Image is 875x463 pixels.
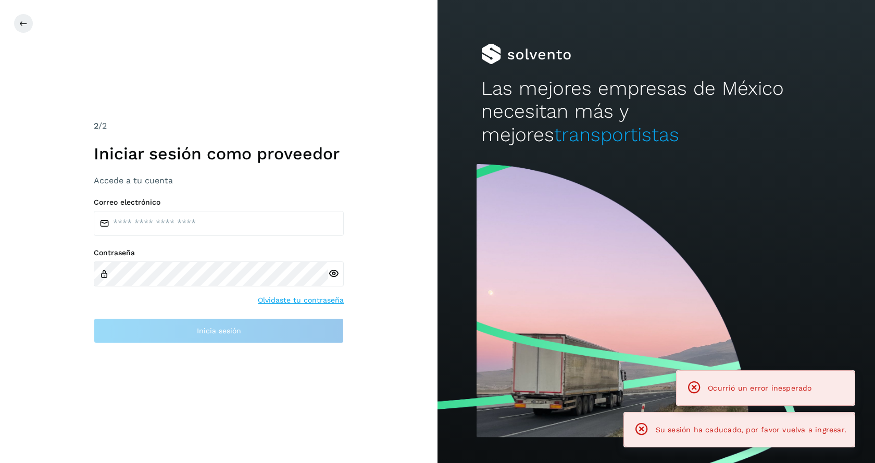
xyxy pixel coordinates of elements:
h1: Iniciar sesión como proveedor [94,144,344,164]
span: Su sesión ha caducado, por favor vuelva a ingresar. [656,426,846,434]
h2: Las mejores empresas de México necesitan más y mejores [481,77,831,146]
span: Ocurrió un error inesperado [708,384,811,392]
button: Inicia sesión [94,318,344,343]
span: Inicia sesión [197,327,241,334]
label: Correo electrónico [94,198,344,207]
label: Contraseña [94,248,344,257]
span: transportistas [554,123,679,146]
span: 2 [94,121,98,131]
a: Olvidaste tu contraseña [258,295,344,306]
div: /2 [94,120,344,132]
h3: Accede a tu cuenta [94,176,344,185]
